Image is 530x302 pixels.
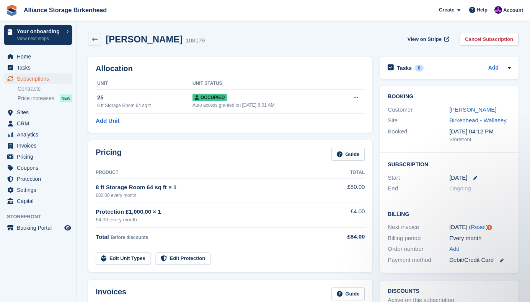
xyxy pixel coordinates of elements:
[96,78,192,90] th: Unit
[17,129,63,140] span: Analytics
[388,223,449,232] div: Next invoice
[449,174,467,182] time: 2025-09-22 00:00:00 UTC
[17,140,63,151] span: Invoices
[4,107,72,118] a: menu
[4,151,72,162] a: menu
[449,117,507,123] a: Birkenhead - Wallasey
[331,287,365,300] a: Guide
[96,252,151,265] a: Edit Unit Types
[449,136,511,143] div: Storefront
[17,118,63,129] span: CRM
[17,222,63,233] span: Booking Portal
[4,62,72,73] a: menu
[21,4,110,16] a: Alliance Storage Birkenhead
[96,64,365,73] h2: Allocation
[488,64,499,73] a: Add
[6,5,18,16] img: stora-icon-8386f47178a22dfd0bd8f6a31ec36ba5ce8667c1dd55bd0f319d3a0aa187defe.svg
[329,179,365,203] td: £80.00
[192,94,227,101] span: Occupied
[397,65,412,71] h2: Tasks
[17,107,63,118] span: Sites
[192,78,337,90] th: Unit Status
[388,245,449,253] div: Order number
[4,129,72,140] a: menu
[388,234,449,243] div: Billing period
[439,6,454,14] span: Create
[415,65,424,71] div: 0
[17,73,63,84] span: Subscriptions
[4,25,72,45] a: Your onboarding View next steps
[449,223,511,232] div: [DATE] ( )
[7,213,76,221] span: Storefront
[388,174,449,182] div: Start
[4,196,72,206] a: menu
[63,223,72,232] a: Preview store
[408,36,442,43] span: View on Stripe
[331,148,365,161] a: Guide
[471,224,486,230] a: Reset
[111,235,148,240] span: Before discounts
[17,185,63,195] span: Settings
[192,102,337,109] div: Auto access granted on [DATE] 6:01 AM
[449,234,511,243] div: Every month
[4,73,72,84] a: menu
[4,174,72,184] a: menu
[96,183,329,192] div: 8 ft Storage Room 64 sq ft × 1
[4,185,72,195] a: menu
[17,51,63,62] span: Home
[388,106,449,114] div: Customer
[4,51,72,62] a: menu
[106,34,183,44] h2: [PERSON_NAME]
[96,208,329,216] div: Protection £1,000.00 × 1
[97,102,192,109] div: 8 ft Storage Room 64 sq ft
[494,6,502,14] img: Romilly Norton
[17,62,63,73] span: Tasks
[388,116,449,125] div: Site
[96,216,329,224] div: £4.00 every month
[449,245,460,253] a: Add
[4,222,72,233] a: menu
[97,93,192,102] div: 25
[4,140,72,151] a: menu
[96,287,126,300] h2: Invoices
[17,196,63,206] span: Capital
[17,35,62,42] p: View next steps
[329,203,365,228] td: £4.00
[449,185,471,192] span: Ongoing
[329,167,365,179] th: Total
[96,148,122,161] h2: Pricing
[329,232,365,241] div: £84.00
[4,162,72,173] a: menu
[477,6,488,14] span: Help
[460,33,519,45] a: Cancel Subscription
[486,224,493,231] div: Tooltip anchor
[18,94,72,102] a: Price increases NEW
[155,252,210,265] a: Edit Protection
[96,117,119,125] a: Add Unit
[388,256,449,265] div: Payment method
[96,192,329,199] div: £80.00 every month
[17,162,63,173] span: Coupons
[60,94,72,102] div: NEW
[18,95,54,102] span: Price increases
[388,127,449,143] div: Booked
[388,94,511,100] h2: Booking
[17,151,63,162] span: Pricing
[404,33,451,45] a: View on Stripe
[388,184,449,193] div: End
[388,210,511,218] h2: Billing
[17,174,63,184] span: Protection
[186,36,205,45] div: 108179
[17,29,62,34] p: Your onboarding
[96,234,109,240] span: Total
[449,106,496,113] a: [PERSON_NAME]
[96,167,329,179] th: Product
[449,127,511,136] div: [DATE] 04:12 PM
[449,256,511,265] div: Debit/Credit Card
[18,85,72,93] a: Contracts
[388,160,511,168] h2: Subscription
[4,118,72,129] a: menu
[388,288,511,294] h2: Discounts
[503,6,523,14] span: Account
